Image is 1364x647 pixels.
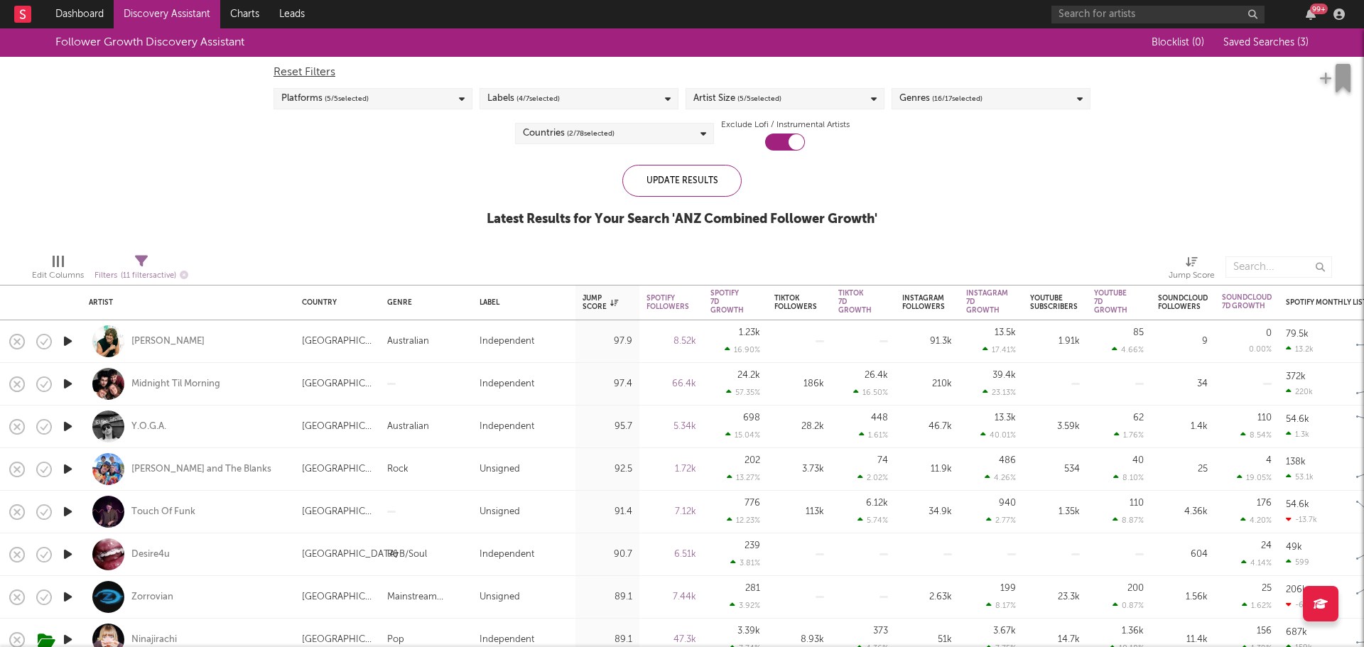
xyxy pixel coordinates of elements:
[730,558,760,567] div: 3.81 %
[745,584,760,593] div: 281
[1094,289,1127,315] div: YouTube 7D Growth
[55,34,244,51] div: Follower Growth Discovery Assistant
[1000,584,1016,593] div: 199
[745,541,760,550] div: 239
[1286,430,1309,439] div: 1.3k
[1030,504,1080,521] div: 1.35k
[1113,516,1144,525] div: 8.87 %
[838,289,872,315] div: Tiktok 7D Growth
[302,418,373,435] div: [GEOGRAPHIC_DATA]
[877,456,888,465] div: 74
[480,589,520,606] div: Unsigned
[1030,461,1080,478] div: 534
[743,413,760,423] div: 698
[387,546,427,563] div: R&B/Soul
[1223,38,1309,48] span: Saved Searches
[737,626,760,636] div: 3.39k
[1286,472,1314,482] div: 53.1k
[966,289,1008,315] div: Instagram 7D Growth
[1306,9,1316,20] button: 99+
[32,249,84,290] div: Edit Columns
[1240,430,1272,440] div: 8.54 %
[1240,516,1272,525] div: 4.20 %
[902,461,952,478] div: 11.9k
[302,546,398,563] div: [GEOGRAPHIC_DATA]
[281,90,369,107] div: Platforms
[1158,461,1208,478] div: 25
[932,90,983,107] span: ( 16 / 17 selected)
[131,463,271,476] a: [PERSON_NAME] and The Blanks
[1286,585,1307,594] div: 206k
[646,504,696,521] div: 7.12k
[1114,430,1144,440] div: 1.76 %
[32,267,84,284] div: Edit Columns
[583,546,632,563] div: 90.7
[387,333,429,350] div: Australian
[1133,328,1144,337] div: 85
[1286,344,1314,354] div: 13.2k
[646,589,696,606] div: 7.44k
[1113,473,1144,482] div: 8.10 %
[1158,294,1208,311] div: Soundcloud Followers
[487,90,560,107] div: Labels
[1241,558,1272,567] div: 4.14 %
[1152,38,1204,48] span: Blocklist
[866,499,888,508] div: 6.12k
[873,626,888,636] div: 373
[1262,584,1272,593] div: 25
[480,333,534,350] div: Independent
[739,328,760,337] div: 1.23k
[480,504,520,521] div: Unsigned
[1286,387,1313,396] div: 220k
[1257,413,1272,423] div: 110
[1286,628,1307,637] div: 687k
[727,516,760,525] div: 12.23 %
[992,371,1016,380] div: 39.4k
[902,376,952,393] div: 210k
[1297,38,1309,48] span: ( 3 )
[302,333,373,350] div: [GEOGRAPHIC_DATA]
[131,378,220,391] a: Midnight Til Morning
[89,298,281,307] div: Artist
[995,328,1016,337] div: 13.5k
[1286,500,1309,509] div: 54.6k
[302,589,373,606] div: [GEOGRAPHIC_DATA]
[1242,601,1272,610] div: 1.62 %
[871,413,888,423] div: 448
[646,333,696,350] div: 8.52k
[1257,499,1272,508] div: 176
[302,461,373,478] div: [GEOGRAPHIC_DATA]
[583,333,632,350] div: 97.9
[1222,293,1272,310] div: Soundcloud 7D Growth
[274,64,1090,81] div: Reset Filters
[985,473,1016,482] div: 4.26 %
[1286,330,1309,339] div: 79.5k
[302,298,366,307] div: Country
[131,506,195,518] div: Touch Of Funk
[1192,38,1204,48] span: ( 0 )
[583,418,632,435] div: 95.7
[995,413,1016,423] div: 13.3k
[131,420,166,433] div: Y.O.G.A.
[480,376,534,393] div: Independent
[1158,504,1208,521] div: 4.36k
[302,376,373,393] div: [GEOGRAPHIC_DATA]
[902,589,952,606] div: 2.63k
[387,418,429,435] div: Australian
[902,418,952,435] div: 46.7k
[583,589,632,606] div: 89.1
[902,333,952,350] div: 91.3k
[121,272,176,280] span: ( 11 filters active)
[131,548,170,561] a: Desire4u
[1219,37,1309,48] button: Saved Searches (3)
[1158,589,1208,606] div: 1.56k
[725,345,760,354] div: 16.90 %
[774,294,817,311] div: Tiktok Followers
[1132,456,1144,465] div: 40
[1286,415,1309,424] div: 54.6k
[131,634,177,646] div: Ninajirachi
[857,473,888,482] div: 2.02 %
[983,345,1016,354] div: 17.41 %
